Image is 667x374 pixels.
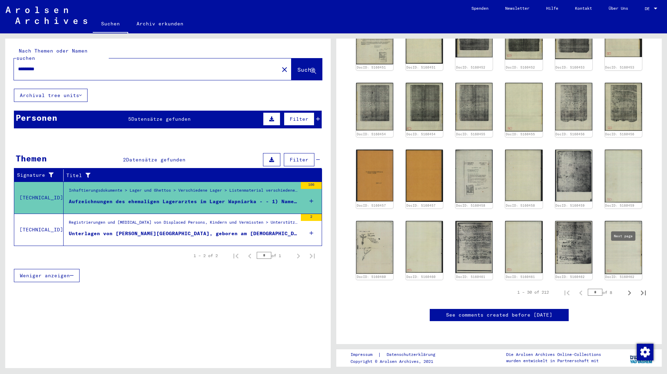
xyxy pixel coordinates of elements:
div: Titel [66,170,315,181]
p: Die Arolsen Archives Online-Collections [506,351,601,358]
span: 5 [128,116,131,122]
a: DocID: 5160457 [406,204,436,207]
img: 001.jpg [555,150,592,201]
div: Personen [16,111,57,124]
button: Next page [291,249,305,263]
img: 002.jpg [406,150,443,201]
img: 002.jpg [406,221,443,272]
img: 002.jpg [605,221,642,274]
mat-icon: close [280,65,289,74]
button: Archival tree units [14,89,88,102]
img: 002.jpg [406,83,443,131]
img: 002.jpg [605,83,642,131]
p: wurden entwickelt in Partnerschaft mit [506,358,601,364]
p: Copyright © Arolsen Archives, 2021 [351,358,444,365]
button: Next page [623,285,636,299]
a: DocID: 5160459 [605,204,634,207]
button: First page [560,285,574,299]
div: Titel [66,172,308,179]
a: DocID: 5160460 [357,275,386,279]
div: Signature [17,172,58,179]
div: Unterlagen von [PERSON_NAME][GEOGRAPHIC_DATA], geboren am [DEMOGRAPHIC_DATA], geboren in [GEOGRAP... [69,230,297,237]
a: DocID: 5160456 [605,132,634,136]
img: yv_logo.png [628,349,654,366]
img: 001.jpg [455,150,493,202]
a: Suchen [93,15,128,33]
div: Inhaftierungsdokumente > Lager und Ghettos > Verschiedene Lager > Listenmaterial verschiedene Lager [69,187,297,197]
img: 002.jpg [505,221,542,273]
mat-label: Nach Themen oder Namen suchen [16,48,88,61]
button: Filter [284,112,314,126]
img: 001.jpg [455,221,493,273]
a: DocID: 5160461 [456,275,485,279]
button: Weniger anzeigen [14,269,80,282]
a: See comments created before [DATE] [446,311,552,319]
a: Datenschutzerklärung [381,351,444,358]
span: Suche [297,66,315,73]
a: Archiv erkunden [128,15,192,32]
a: DocID: 5160455 [456,132,485,136]
span: Filter [290,116,308,122]
a: DocID: 5160452 [456,65,485,69]
a: DocID: 5160459 [555,204,585,207]
span: Filter [290,157,308,163]
img: 001.jpg [356,221,393,273]
img: Arolsen_neg.svg [6,7,87,24]
button: Previous page [243,249,257,263]
img: 002.jpg [505,83,542,132]
img: 002.jpg [505,150,542,201]
img: 002.jpg [605,150,642,202]
a: Impressum [351,351,378,358]
a: DocID: 5160460 [406,275,436,279]
div: Registrierungen und [MEDICAL_DATA] von Displaced Persons, Kindern und Vermissten > Unterstützungs... [69,219,297,229]
div: Zustimmung ändern [636,343,653,360]
a: DocID: 5160456 [555,132,585,136]
a: DocID: 5160454 [357,132,386,136]
button: Last page [305,249,319,263]
div: Signature [17,170,65,181]
img: 001.jpg [356,150,393,201]
img: 001.jpg [455,83,493,131]
a: DocID: 5160451 [406,65,436,69]
a: DocID: 5160455 [506,132,535,136]
span: DE [645,6,652,11]
img: Zustimmung ändern [637,344,653,360]
a: DocID: 5160451 [357,65,386,69]
a: DocID: 5160458 [506,204,535,207]
a: DocID: 5160462 [605,275,634,279]
img: 001.jpg [356,83,393,130]
a: DocID: 5160453 [555,65,585,69]
span: Weniger anzeigen [20,272,70,279]
button: Suche [291,58,322,80]
div: Aufzeichnungen des ehemaligen Lagerarztes im Lager Wapniarka - - 1) Namenliste vom [DATE] der gel... [69,198,297,205]
button: Previous page [574,285,588,299]
div: of 8 [588,289,623,296]
a: DocID: 5160454 [406,132,436,136]
button: Filter [284,153,314,166]
a: DocID: 5160452 [506,65,535,69]
a: DocID: 5160461 [506,275,535,279]
button: First page [229,249,243,263]
a: DocID: 5160458 [456,204,485,207]
button: Clear [278,62,291,76]
div: 1 – 30 of 212 [517,289,549,295]
img: 001.jpg [555,221,592,273]
button: Last page [636,285,650,299]
a: DocID: 5160457 [357,204,386,207]
a: DocID: 5160453 [605,65,634,69]
span: Datensätze gefunden [131,116,191,122]
a: DocID: 5160462 [555,275,585,279]
img: 001.jpg [555,83,592,131]
div: | [351,351,444,358]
